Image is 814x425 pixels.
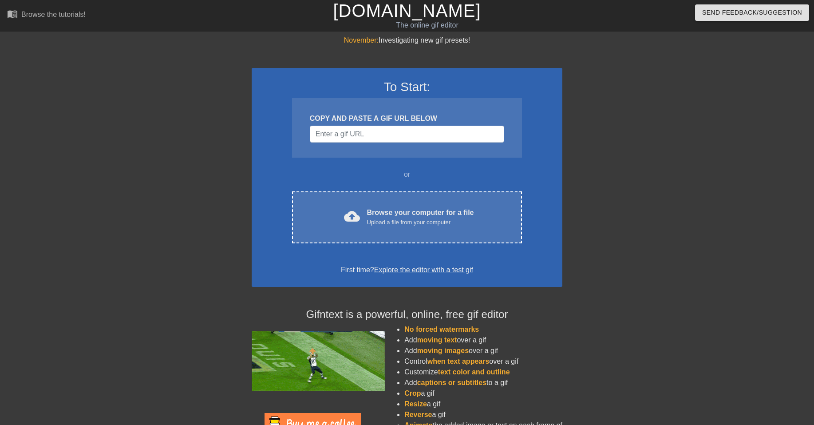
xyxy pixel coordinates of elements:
[417,347,469,354] span: moving images
[438,368,510,376] span: text color and outline
[404,326,479,333] span: No forced watermarks
[7,8,86,22] a: Browse the tutorials!
[310,126,504,143] input: Username
[333,1,481,20] a: [DOMAIN_NAME]
[344,36,379,44] span: November:
[252,331,385,391] img: football_small.gif
[252,35,562,46] div: Investigating new gif presets!
[263,265,551,275] div: First time?
[404,409,562,420] li: a gif
[417,379,486,386] span: captions or subtitles
[344,208,360,224] span: cloud_upload
[404,377,562,388] li: Add to a gif
[702,7,802,18] span: Send Feedback/Suggestion
[374,266,473,274] a: Explore the editor with a test gif
[263,79,551,95] h3: To Start:
[276,20,578,31] div: The online gif editor
[7,8,18,19] span: menu_book
[404,399,562,409] li: a gif
[404,346,562,356] li: Add over a gif
[310,113,504,124] div: COPY AND PASTE A GIF URL BELOW
[404,388,562,399] li: a gif
[417,336,457,344] span: moving text
[695,4,809,21] button: Send Feedback/Suggestion
[404,356,562,367] li: Control over a gif
[252,308,562,321] h4: Gifntext is a powerful, online, free gif editor
[404,335,562,346] li: Add over a gif
[404,411,432,418] span: Reverse
[404,400,427,408] span: Resize
[427,357,490,365] span: when text appears
[367,218,474,227] div: Upload a file from your computer
[404,367,562,377] li: Customize
[404,389,421,397] span: Crop
[275,169,539,180] div: or
[21,11,86,18] div: Browse the tutorials!
[367,207,474,227] div: Browse your computer for a file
